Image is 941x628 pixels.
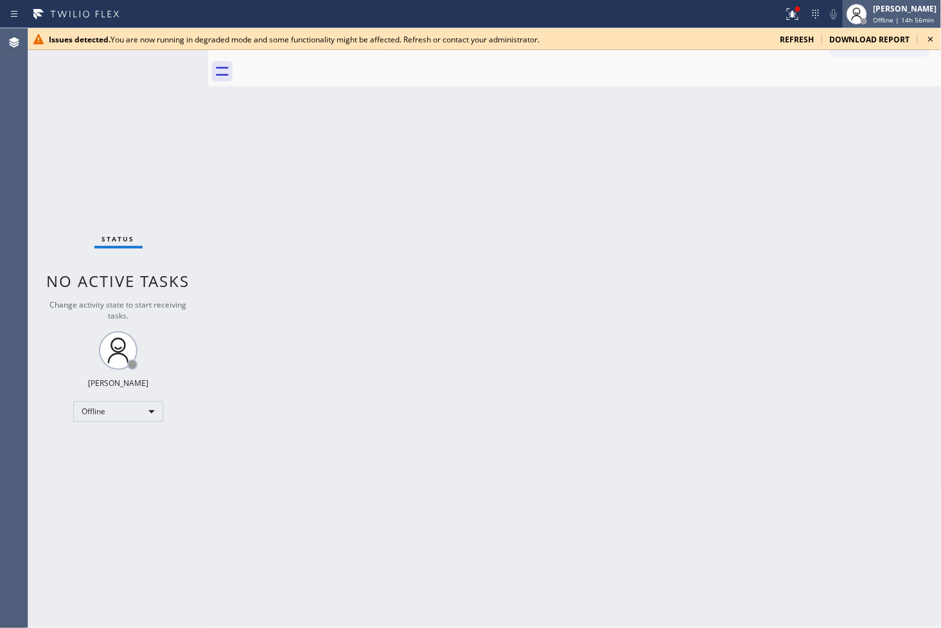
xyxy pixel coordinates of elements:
[88,378,148,388] div: [PERSON_NAME]
[49,34,770,45] div: You are now running in degraded mode and some functionality might be affected. Refresh or contact...
[50,299,187,321] span: Change activity state to start receiving tasks.
[829,34,910,45] span: download report
[49,34,110,45] b: Issues detected.
[102,234,135,243] span: Status
[825,5,843,23] button: Mute
[874,3,937,14] div: [PERSON_NAME]
[780,34,814,45] span: refresh
[73,401,163,422] div: Offline
[874,15,935,24] span: Offline | 14h 56min
[47,270,190,292] span: No active tasks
